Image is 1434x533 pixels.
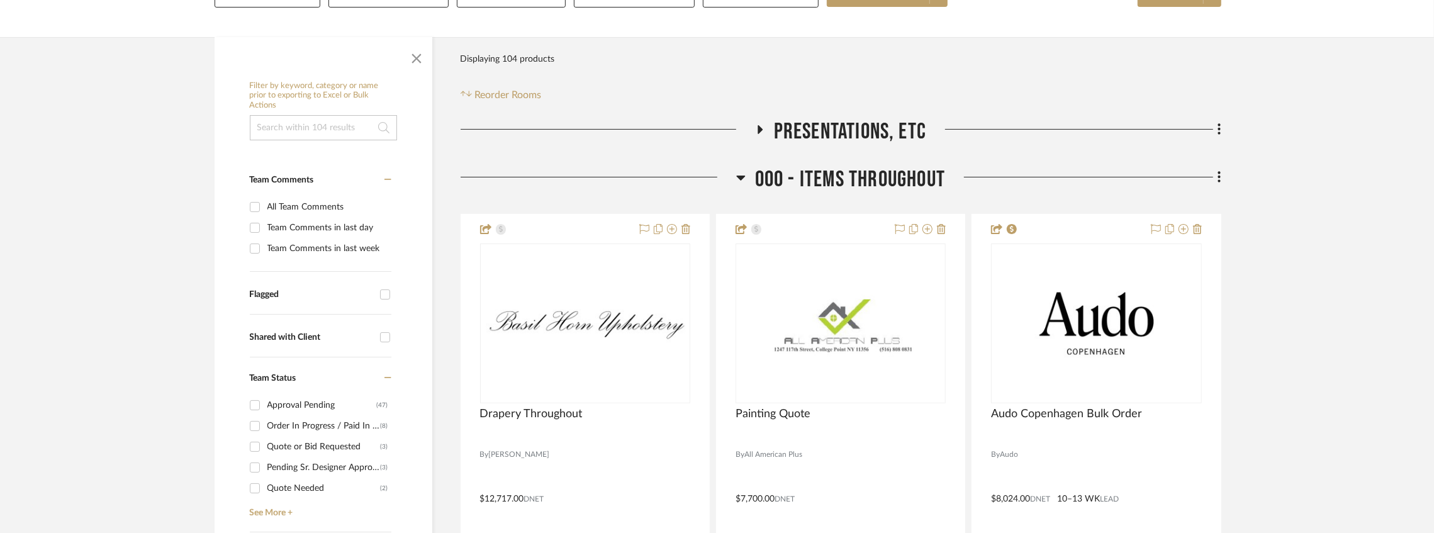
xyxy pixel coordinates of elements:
[461,87,542,103] button: Reorder Rooms
[381,457,388,478] div: (3)
[267,218,388,238] div: Team Comments in last day
[737,290,944,357] img: Painting Quote
[250,332,374,343] div: Shared with Client
[991,449,1000,461] span: By
[267,238,388,259] div: Team Comments in last week
[489,449,550,461] span: [PERSON_NAME]
[267,437,381,457] div: Quote or Bid Requested
[1000,449,1018,461] span: Audo
[736,449,744,461] span: By
[381,478,388,498] div: (2)
[991,407,1142,421] span: Audo Copenhagen Bulk Order
[250,176,314,184] span: Team Comments
[267,478,381,498] div: Quote Needed
[247,498,391,519] a: See More +
[992,272,1200,374] img: Audo Copenhagen Bulk Order
[267,395,377,415] div: Approval Pending
[755,166,945,193] span: 000 - ITEMS THROUGHOUT
[736,407,810,421] span: Painting Quote
[480,449,489,461] span: By
[250,289,374,300] div: Flagged
[481,300,689,347] img: Drapery Throughout
[267,197,388,217] div: All Team Comments
[250,115,397,140] input: Search within 104 results
[250,374,296,383] span: Team Status
[461,47,555,72] div: Displaying 104 products
[404,43,429,69] button: Close
[774,118,927,145] span: PRESENTATIONS, ETC
[267,457,381,478] div: Pending Sr. Designer Approval
[267,416,381,436] div: Order In Progress / Paid In Full w/ Freight, No Balance due
[480,407,583,421] span: Drapery Throughout
[381,416,388,436] div: (8)
[474,87,541,103] span: Reorder Rooms
[744,449,802,461] span: All American Plus
[250,81,397,111] h6: Filter by keyword, category or name prior to exporting to Excel or Bulk Actions
[377,395,388,415] div: (47)
[381,437,388,457] div: (3)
